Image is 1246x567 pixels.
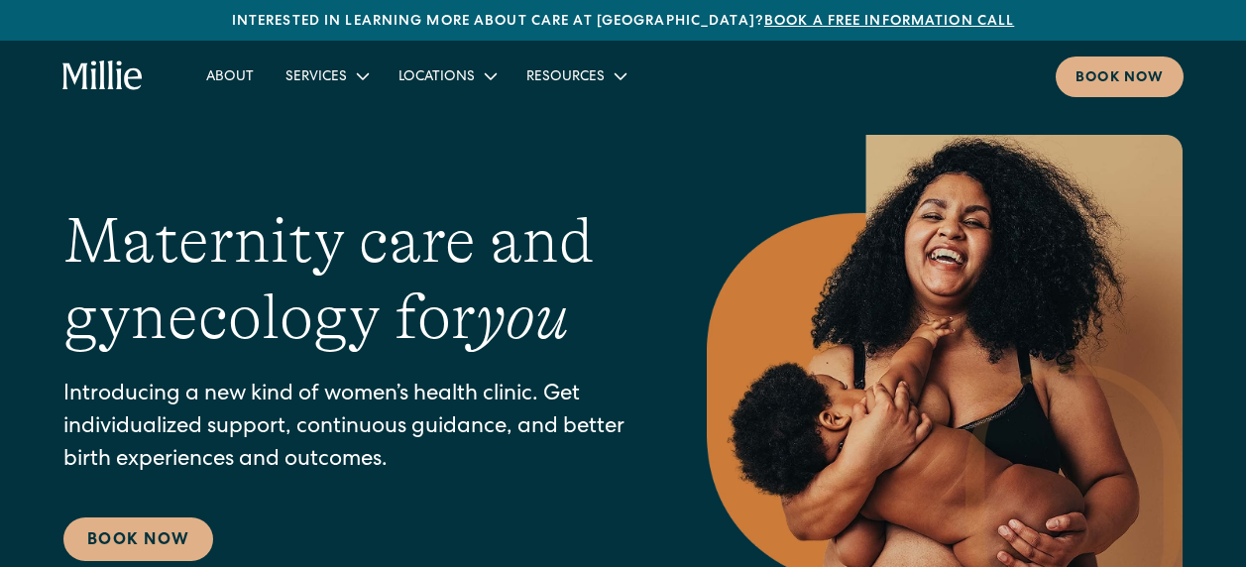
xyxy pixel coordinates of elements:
[476,282,569,353] em: you
[63,203,627,356] h1: Maternity care and gynecology for
[526,67,605,88] div: Resources
[764,15,1014,29] a: Book a free information call
[63,517,213,561] a: Book Now
[63,380,627,478] p: Introducing a new kind of women’s health clinic. Get individualized support, continuous guidance,...
[398,67,475,88] div: Locations
[1076,68,1164,89] div: Book now
[1056,57,1184,97] a: Book now
[285,67,347,88] div: Services
[190,59,270,92] a: About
